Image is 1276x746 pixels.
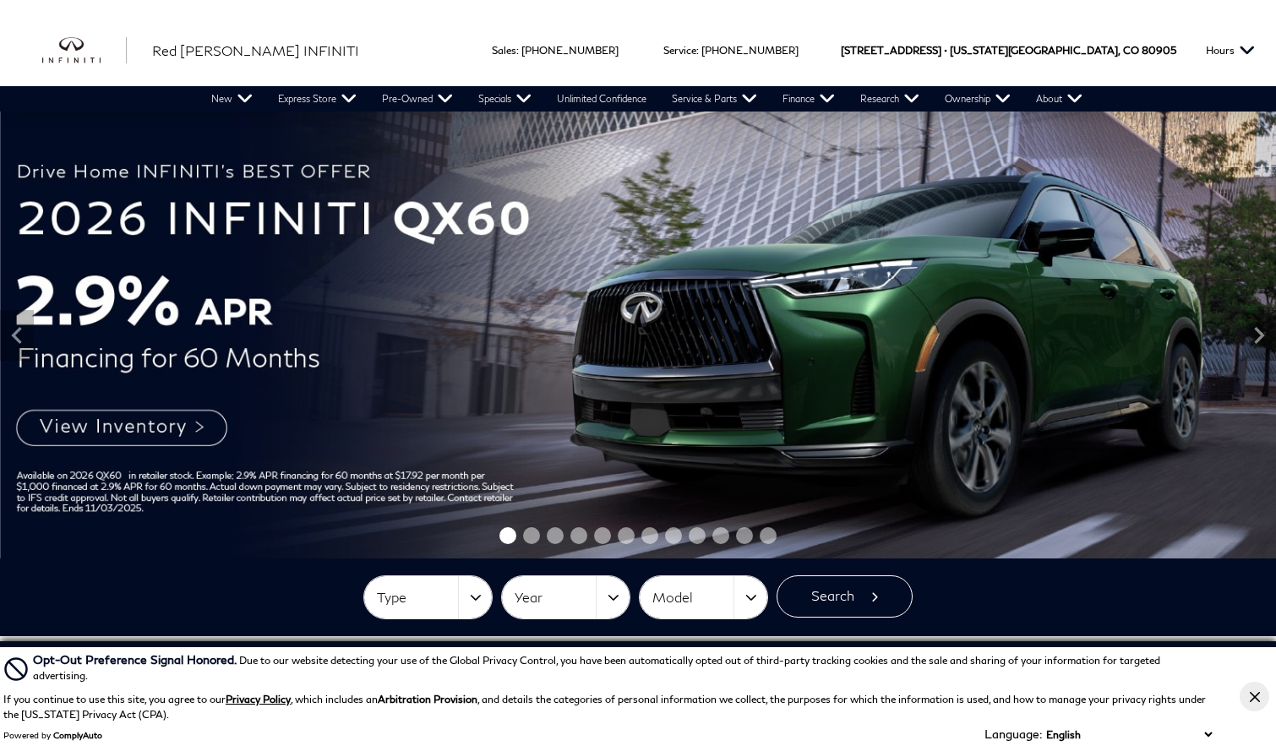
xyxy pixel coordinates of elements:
a: [PHONE_NUMBER] [521,44,619,57]
span: Go to slide 7 [641,527,658,544]
span: Go to slide 6 [618,527,635,544]
button: Model [640,576,767,618]
a: Specials [466,86,544,112]
span: Opt-Out Preference Signal Honored . [33,652,239,667]
span: Go to slide 10 [712,527,729,544]
div: Powered by [3,730,102,740]
a: infiniti [42,37,127,64]
button: Open the hours dropdown [1197,14,1263,86]
p: If you continue to use this site, you agree to our , which includes an , and details the categori... [3,693,1206,721]
div: Next [1242,310,1276,361]
a: ComplyAuto [53,730,102,740]
span: [US_STATE][GEOGRAPHIC_DATA], [950,14,1121,86]
span: Go to slide 5 [594,527,611,544]
button: Close Button [1240,682,1269,711]
a: Unlimited Confidence [544,86,659,112]
span: Red [PERSON_NAME] INFINITI [152,42,359,58]
a: Privacy Policy [226,693,291,705]
span: [STREET_ADDRESS] • [841,14,947,86]
span: Go to slide 3 [547,527,564,544]
span: CO [1123,14,1139,86]
a: New [199,86,265,112]
span: Service [663,44,696,57]
button: Year [502,576,630,618]
nav: Main Navigation [199,86,1095,112]
span: 80905 [1142,14,1176,86]
a: [STREET_ADDRESS] • [US_STATE][GEOGRAPHIC_DATA], CO 80905 [841,44,1176,57]
a: About [1023,86,1095,112]
a: [PHONE_NUMBER] [701,44,799,57]
span: Year [515,584,596,612]
div: Due to our website detecting your use of the Global Privacy Control, you have been automatically ... [33,651,1216,683]
button: Type [364,576,492,618]
a: Express Store [265,86,369,112]
span: Type [377,584,458,612]
a: Research [848,86,932,112]
select: Language Select [1042,727,1216,743]
span: Go to slide 8 [665,527,682,544]
a: Ownership [932,86,1023,112]
span: Go to slide 11 [736,527,753,544]
span: Go to slide 4 [570,527,587,544]
a: Service & Parts [659,86,770,112]
a: Finance [770,86,848,112]
span: Go to slide 12 [760,527,777,544]
span: Go to slide 1 [499,527,516,544]
a: Red [PERSON_NAME] INFINITI [152,41,359,61]
a: Pre-Owned [369,86,466,112]
span: Sales [492,44,516,57]
span: Go to slide 2 [523,527,540,544]
button: Search [777,575,913,618]
span: : [696,44,699,57]
span: Go to slide 9 [689,527,706,544]
div: Language: [984,728,1042,740]
strong: Arbitration Provision [378,693,477,705]
span: Model [652,584,733,612]
span: : [516,44,519,57]
img: INFINITI [42,37,127,64]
